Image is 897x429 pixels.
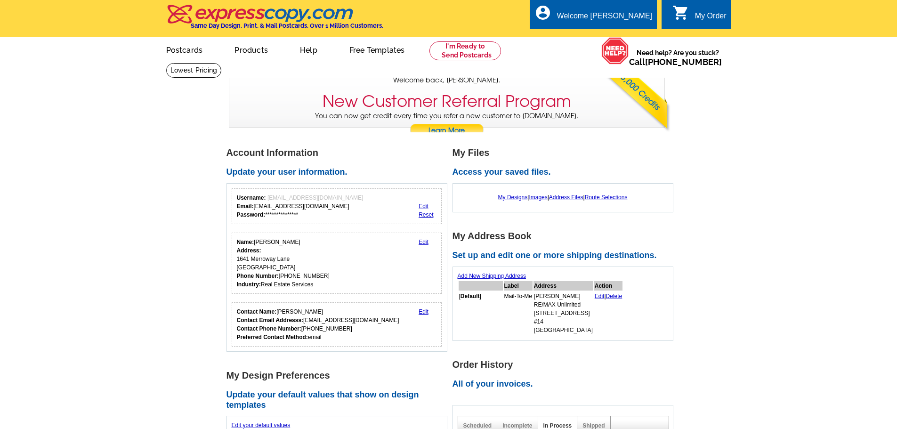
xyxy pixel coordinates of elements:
a: Edit [419,308,428,315]
h2: Update your default values that show on design templates [226,390,453,410]
span: [EMAIL_ADDRESS][DOMAIN_NAME] [267,194,363,201]
div: Your personal details. [232,233,442,294]
div: | | | [458,188,668,206]
strong: Password: [237,211,266,218]
div: Who should we contact regarding order issues? [232,302,442,347]
img: help [601,37,629,65]
strong: Industry: [237,281,261,288]
a: Edit [419,239,428,245]
th: Label [504,281,533,291]
a: Products [219,38,283,60]
a: shopping_cart My Order [672,10,727,22]
div: My Order [695,12,727,25]
td: | [594,291,623,335]
div: Your login information. [232,188,442,224]
strong: Address: [237,247,261,254]
strong: Contact Email Addresss: [237,317,304,324]
th: Action [594,281,623,291]
h2: Update your user information. [226,167,453,178]
td: Mail-To-Me [504,291,533,335]
a: Same Day Design, Print, & Mail Postcards. Over 1 Million Customers. [166,11,383,29]
a: Scheduled [463,422,492,429]
td: [ ] [459,291,503,335]
a: In Process [543,422,572,429]
a: Route Selections [585,194,628,201]
a: [PHONE_NUMBER] [645,57,722,67]
a: Edit [595,293,605,299]
b: Default [461,293,480,299]
strong: Name: [237,239,254,245]
strong: Phone Number: [237,273,279,279]
td: [PERSON_NAME] RE/MAX Unlimited [STREET_ADDRESS] #14 [GEOGRAPHIC_DATA] [533,291,593,335]
strong: Contact Name: [237,308,277,315]
h1: My Design Preferences [226,371,453,380]
a: Edit [419,203,428,210]
h2: Set up and edit one or more shipping destinations. [453,251,679,261]
h2: Access your saved files. [453,167,679,178]
h1: My Files [453,148,679,158]
strong: Email: [237,203,254,210]
a: Incomplete [502,422,532,429]
span: Need help? Are you stuck? [629,48,727,67]
a: Add New Shipping Address [458,273,526,279]
span: Welcome back, [PERSON_NAME]. [393,75,501,85]
strong: Contact Phone Number: [237,325,301,332]
a: Delete [606,293,622,299]
a: Postcards [151,38,218,60]
div: [PERSON_NAME] [EMAIL_ADDRESS][DOMAIN_NAME] [PHONE_NUMBER] email [237,308,399,341]
a: Shipped [582,422,605,429]
h1: My Address Book [453,231,679,241]
a: Free Templates [334,38,420,60]
a: Images [529,194,547,201]
strong: Username: [237,194,266,201]
h1: Order History [453,360,679,370]
a: Reset [419,211,433,218]
div: [PERSON_NAME] 1641 Merroway Lane [GEOGRAPHIC_DATA] [PHONE_NUMBER] Real Estate Services [237,238,330,289]
h2: All of your invoices. [453,379,679,389]
i: account_circle [534,4,551,21]
h3: New Customer Referral Program [323,92,571,111]
th: Address [533,281,593,291]
div: Welcome [PERSON_NAME] [557,12,652,25]
h1: Account Information [226,148,453,158]
strong: Preferred Contact Method: [237,334,308,340]
a: Edit your default values [232,422,291,429]
span: Call [629,57,722,67]
i: shopping_cart [672,4,689,21]
a: Address Files [549,194,583,201]
a: Learn More [410,124,484,138]
h4: Same Day Design, Print, & Mail Postcards. Over 1 Million Customers. [191,22,383,29]
a: Help [285,38,332,60]
p: You can now get credit every time you refer a new customer to [DOMAIN_NAME]. [229,111,664,138]
a: My Designs [498,194,528,201]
